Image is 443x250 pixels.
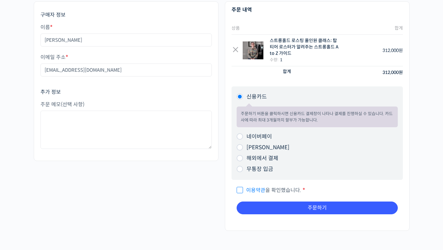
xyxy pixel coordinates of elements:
[2,197,42,213] a: 홈
[20,207,24,212] span: 홈
[40,102,212,107] label: 주문 메모
[382,48,403,53] bdi: 312,000
[40,25,212,30] label: 이름
[247,93,267,100] label: 신용카드
[42,197,82,213] a: 대화
[232,6,403,13] h3: 주문 내역
[232,47,239,55] a: Remove this item
[399,70,403,75] span: 원
[82,197,122,213] a: 설정
[343,22,403,35] th: 합계
[237,187,301,194] span: 을 확인했습니다.
[247,155,278,162] label: 해외에서 결제
[232,22,343,35] th: 상품
[58,207,66,212] span: 대화
[66,54,68,61] abbr: 필수
[270,38,339,56] div: 스트롱홀드 로스팅 올인원 클래스: 탑티어 로스터가 알려주는 스트롱홀드 A to Z 가이드
[237,202,398,214] button: 주문하기
[40,89,212,96] h3: 추가 정보
[280,57,282,62] strong: 1
[270,56,339,63] div: 수량:
[40,11,212,18] h3: 구매자 정보
[241,111,394,123] p: 주문하기 버튼을 클릭하시면 신용카드 결제창이 나타나 결제를 진행하실 수 있습니다. 카드사에 따라 최대 3개월까지 할부가 가능합니다.
[40,55,212,60] label: 이메일 주소
[247,166,273,173] label: 무통장 입금
[382,70,403,75] bdi: 312,000
[303,187,305,194] abbr: 필수
[61,101,84,108] span: (선택 사항)
[247,144,289,151] label: [PERSON_NAME]
[98,207,106,212] span: 설정
[399,48,403,53] span: 원
[247,133,272,140] label: 네이버페이
[50,24,53,31] abbr: 필수
[40,63,212,77] input: username@domain.com
[246,187,265,194] a: 이용약관
[232,66,343,79] th: 합계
